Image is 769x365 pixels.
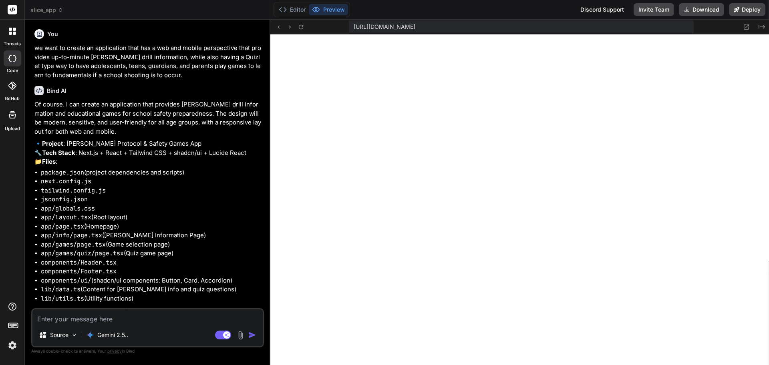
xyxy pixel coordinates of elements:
[34,44,262,80] p: we want to create an application that has a web and mobile perspective that provides up-to-minute...
[41,222,262,231] li: (Homepage)
[41,231,262,240] li: ([PERSON_NAME] Information Page)
[107,349,122,353] span: privacy
[41,187,106,195] code: tailwind.config.js
[41,277,91,285] code: components/ui/
[42,140,63,147] strong: Project
[97,331,128,339] p: Gemini 2.5..
[50,331,68,339] p: Source
[34,100,262,136] p: Of course. I can create an application that provides [PERSON_NAME] drill information and educatio...
[42,158,56,165] strong: Files
[7,67,18,74] label: code
[5,125,20,132] label: Upload
[71,332,78,339] img: Pick Models
[576,3,629,16] div: Discord Support
[47,30,58,38] h6: You
[41,241,106,249] code: app/games/page.tsx
[41,295,84,303] code: lib/utils.ts
[354,23,415,31] span: [URL][DOMAIN_NAME]
[34,139,262,166] p: 🔹 : [PERSON_NAME] Protocol & Safety Games App 🔧 : Next.js + React + Tailwind CSS + shadcn/ui + Lu...
[4,40,21,47] label: threads
[41,177,91,185] code: next.config.js
[41,195,88,203] code: jsconfig.json
[236,331,245,340] img: attachment
[86,331,94,339] img: Gemini 2.5 Pro
[41,213,91,221] code: app/layout.tsx
[41,249,124,257] code: app/games/quiz/page.tsx
[41,240,262,249] li: (Game selection page)
[31,347,264,355] p: Always double-check its answers. Your in Bind
[41,231,102,239] code: app/info/page.tsx
[41,168,84,176] code: package.json
[634,3,674,16] button: Invite Team
[41,276,262,285] li: (shadcn/ui components: Button, Card, Accordion)
[34,306,262,315] p: Shall I go ahead and generate this?
[41,259,117,267] code: components/Header.tsx
[248,331,256,339] img: icon
[729,3,765,16] button: Deploy
[47,87,66,95] h6: Bind AI
[41,205,95,213] code: app/globals.css
[6,339,19,352] img: settings
[41,223,84,231] code: app/page.tsx
[276,4,309,15] button: Editor
[41,213,262,222] li: (Root layout)
[270,34,769,365] iframe: Preview
[30,6,63,14] span: alice_app
[41,285,81,293] code: lib/data.ts
[42,149,75,156] strong: Tech Stack
[5,95,20,102] label: GitHub
[41,285,262,294] li: (Content for [PERSON_NAME] info and quiz questions)
[679,3,724,16] button: Download
[41,267,117,275] code: components/Footer.tsx
[309,4,348,15] button: Preview
[41,168,262,177] li: (project dependencies and scripts)
[41,249,262,258] li: (Quiz game page)
[41,294,262,303] li: (Utility functions)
